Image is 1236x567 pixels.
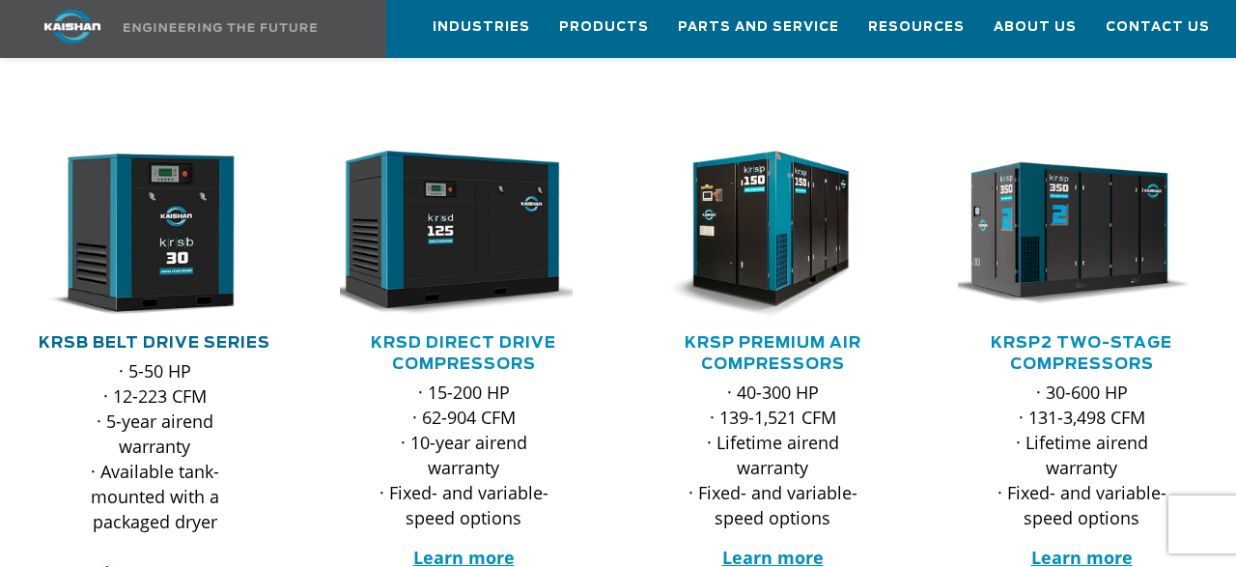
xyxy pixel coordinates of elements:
a: KRSP2 Two-Stage Compressors [991,335,1172,372]
span: Products [559,16,649,39]
a: About Us [994,1,1077,53]
span: About Us [994,16,1077,39]
div: krsp350 [958,151,1205,318]
img: Engineering the future [124,23,317,32]
a: Contact Us [1106,1,1210,53]
p: · 30-600 HP · 131-3,498 CFM · Lifetime airend warranty · Fixed- and variable-speed options [997,380,1166,530]
div: krsp150 [649,151,896,318]
img: krsp150 [634,151,882,318]
a: KRSB Belt Drive Series [39,335,270,351]
span: Industries [433,16,530,39]
span: Resources [868,16,965,39]
a: KRSD Direct Drive Compressors [371,335,556,372]
img: krsb30 [16,151,264,318]
a: KRSP Premium Air Compressors [685,335,861,372]
a: Resources [868,1,965,53]
a: Industries [433,1,530,53]
a: Products [559,1,649,53]
p: · 40-300 HP · 139-1,521 CFM · Lifetime airend warranty · Fixed- and variable-speed options [688,380,857,530]
img: krsd125 [325,151,573,318]
div: krsb30 [31,151,278,318]
span: Parts and Service [678,16,839,39]
div: krsd125 [340,151,587,318]
p: · 15-200 HP · 62-904 CFM · 10-year airend warranty · Fixed- and variable-speed options [379,380,548,530]
img: krsp350 [943,151,1191,318]
span: Contact Us [1106,16,1210,39]
a: Parts and Service [678,1,839,53]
